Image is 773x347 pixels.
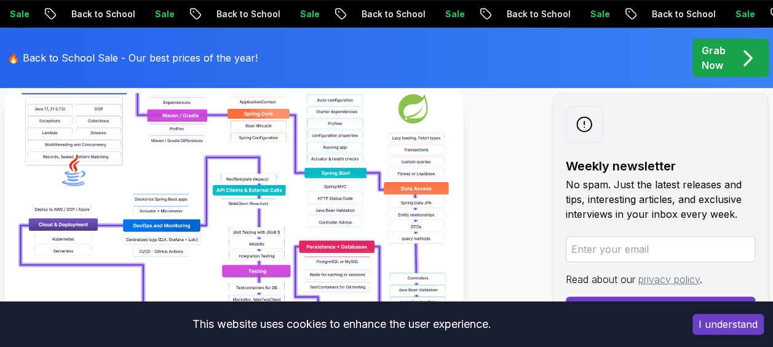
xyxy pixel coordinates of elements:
[579,8,619,20] p: Sale
[638,273,700,285] a: privacy policy
[566,177,755,221] p: No spam. Just the latest releases and tips, interesting articles, and exclusive interviews in you...
[724,8,764,20] p: Sale
[566,158,755,175] h2: Weekly newsletter
[351,8,434,20] p: Back to School
[60,8,144,20] p: Back to School
[9,311,674,338] div: This website uses cookies to enhance the user experience.
[289,8,328,20] p: Sale
[144,8,183,20] p: Sale
[641,8,724,20] p: Back to School
[566,236,755,262] input: Enter your email
[692,314,764,335] button: Accept cookies
[566,297,755,321] button: Subscribe
[7,50,258,65] p: 🔥 Back to School Sale - Our best prices of the year!
[496,8,579,20] p: Back to School
[702,43,726,73] p: Grab Now
[566,272,755,287] p: Read about our .
[205,8,289,20] p: Back to School
[434,8,474,20] p: Sale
